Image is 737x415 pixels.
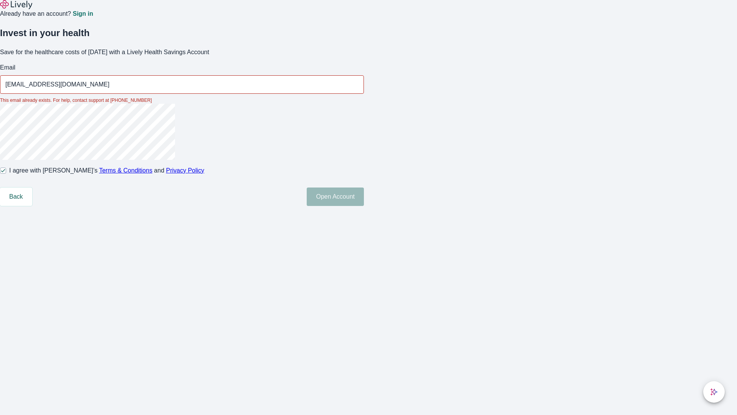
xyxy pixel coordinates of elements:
button: chat [703,381,725,403]
a: Terms & Conditions [99,167,152,174]
a: Sign in [73,11,93,17]
span: I agree with [PERSON_NAME]’s and [9,166,204,175]
svg: Lively AI Assistant [710,388,718,396]
a: Privacy Policy [166,167,205,174]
